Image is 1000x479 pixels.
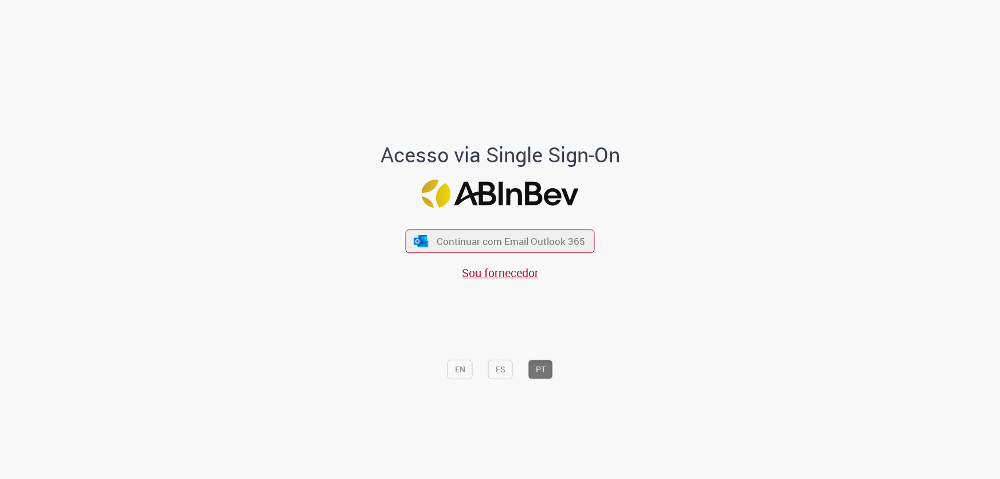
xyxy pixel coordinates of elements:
img: Logo ABInBev [422,180,579,208]
button: ícone Azure/Microsoft 360 Continuar com Email Outlook 365 [406,229,595,253]
h1: Acesso via Single Sign-On [341,143,659,166]
button: ES [488,360,513,379]
button: PT [528,360,553,379]
img: ícone Azure/Microsoft 360 [413,235,429,247]
span: Continuar com Email Outlook 365 [437,235,585,248]
a: Sou fornecedor [462,265,539,281]
button: EN [448,360,473,379]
